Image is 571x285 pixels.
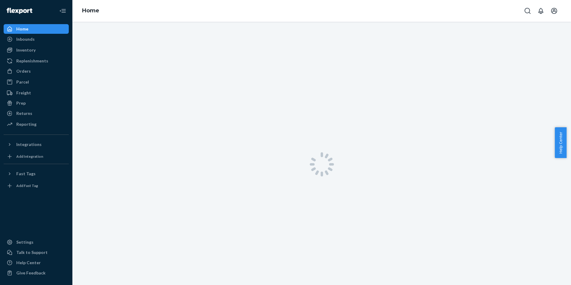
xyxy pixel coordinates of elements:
a: Reporting [4,119,69,129]
a: Inbounds [4,34,69,44]
div: Give Feedback [16,270,46,276]
button: Open notifications [535,5,547,17]
div: Add Integration [16,154,43,159]
button: Fast Tags [4,169,69,179]
button: Integrations [4,140,69,149]
a: Inventory [4,45,69,55]
button: Give Feedback [4,268,69,278]
a: Add Fast Tag [4,181,69,191]
div: Returns [16,110,32,116]
div: Orders [16,68,31,74]
div: Replenishments [16,58,48,64]
div: Help Center [16,260,41,266]
div: Freight [16,90,31,96]
a: Settings [4,237,69,247]
div: Talk to Support [16,249,48,255]
div: Settings [16,239,33,245]
div: Add Fast Tag [16,183,38,188]
div: Inbounds [16,36,35,42]
button: Talk to Support [4,248,69,257]
a: Freight [4,88,69,98]
div: Integrations [16,141,42,147]
div: Fast Tags [16,171,36,177]
div: Parcel [16,79,29,85]
a: Prep [4,98,69,108]
button: Help Center [555,127,566,158]
button: Open Search Box [522,5,534,17]
a: Help Center [4,258,69,268]
div: Inventory [16,47,36,53]
div: Prep [16,100,26,106]
div: Reporting [16,121,36,127]
a: Parcel [4,77,69,87]
a: Replenishments [4,56,69,66]
img: Flexport logo [7,8,32,14]
a: Add Integration [4,152,69,161]
ol: breadcrumbs [77,2,104,20]
a: Home [4,24,69,34]
a: Orders [4,66,69,76]
button: Close Navigation [57,5,69,17]
button: Open account menu [548,5,560,17]
a: Home [82,7,99,14]
div: Home [16,26,28,32]
a: Returns [4,109,69,118]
